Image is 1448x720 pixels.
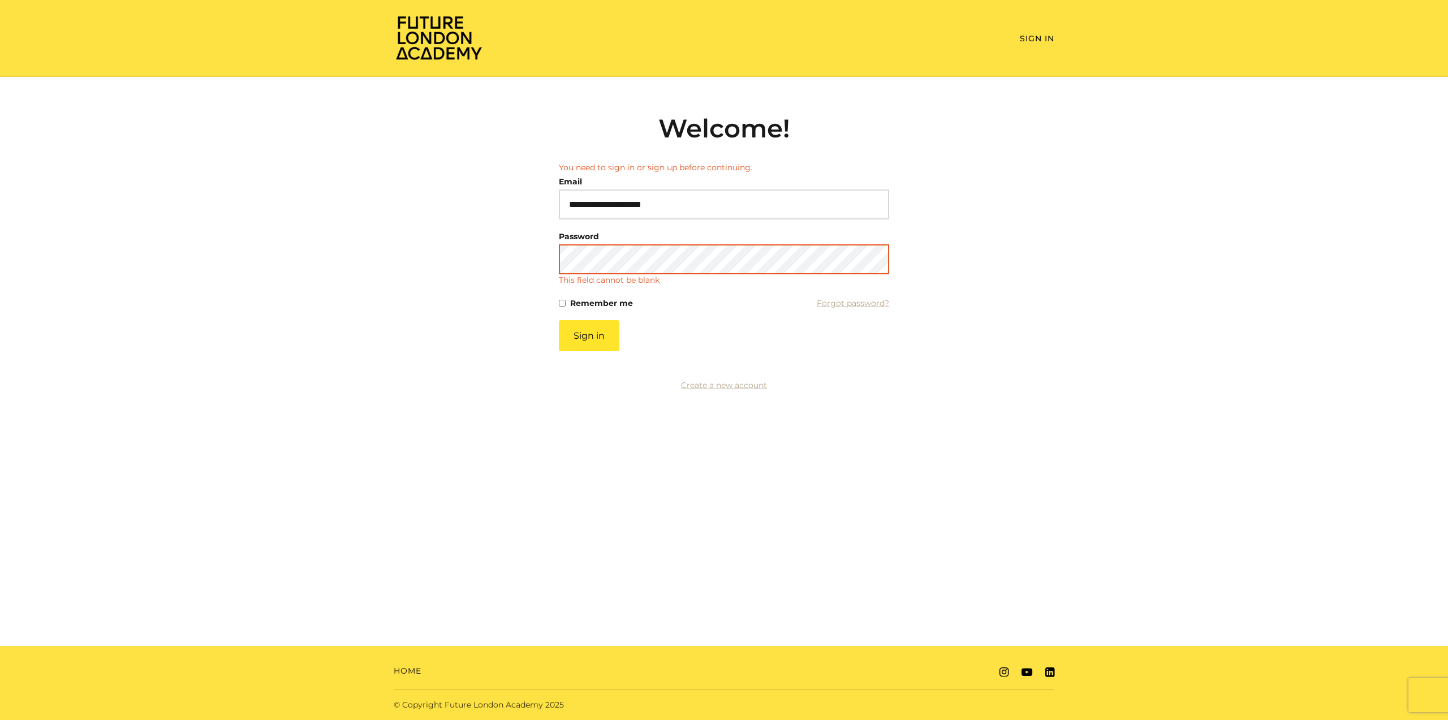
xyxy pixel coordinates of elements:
[394,665,421,677] a: Home
[559,320,568,619] label: If you are a human, ignore this field
[394,15,484,61] img: Home Page
[559,162,889,174] li: You need to sign in or sign up before continuing.
[559,228,599,244] label: Password
[681,380,767,390] a: Create a new account
[559,113,889,144] h2: Welcome!
[1020,33,1054,44] a: Sign In
[570,295,633,311] label: Remember me
[559,274,660,286] p: This field cannot be blank
[385,699,724,711] div: © Copyright Future London Academy 2025
[559,174,582,189] label: Email
[817,295,889,311] a: Forgot password?
[559,320,619,351] button: Sign in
